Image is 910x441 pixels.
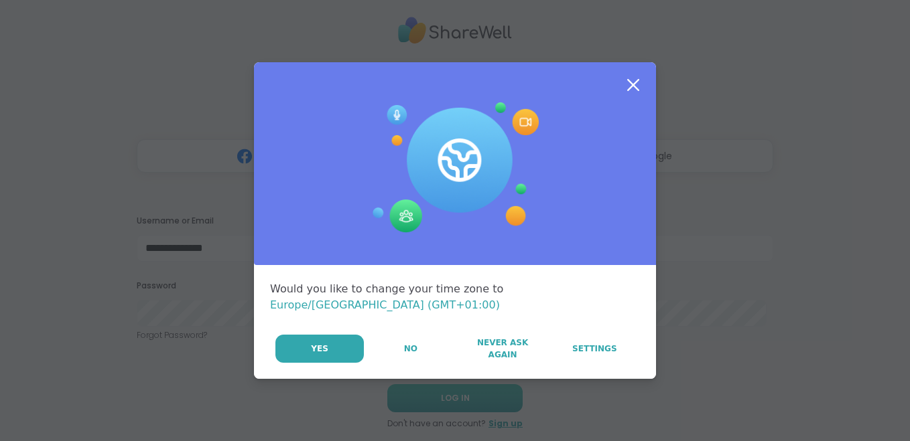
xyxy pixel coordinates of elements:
[572,343,617,355] span: Settings
[549,335,640,363] a: Settings
[404,343,417,355] span: No
[270,281,640,313] div: Would you like to change your time zone to
[464,337,541,361] span: Never Ask Again
[311,343,328,355] span: Yes
[275,335,364,363] button: Yes
[371,102,539,234] img: Session Experience
[270,298,500,311] span: Europe/[GEOGRAPHIC_DATA] (GMT+01:00)
[365,335,456,363] button: No
[457,335,547,363] button: Never Ask Again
